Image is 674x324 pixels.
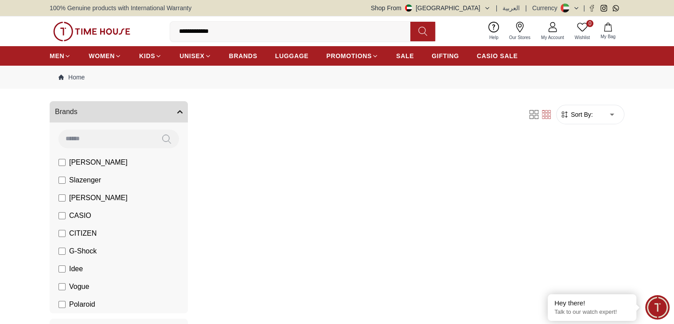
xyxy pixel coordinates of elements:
[571,34,593,41] span: Wishlist
[554,308,630,316] p: Talk to our watch expert!
[612,5,619,12] a: Whatsapp
[229,51,257,60] span: BRANDS
[179,48,211,64] a: UNISEX
[503,4,520,12] button: العربية
[586,20,593,27] span: 0
[504,20,536,43] a: Our Stores
[396,51,414,60] span: SALE
[583,4,585,12] span: |
[139,48,162,64] a: KIDS
[538,34,568,41] span: My Account
[506,34,534,41] span: Our Stores
[405,4,412,12] img: United Arab Emirates
[50,4,191,12] span: 100% Genuine products with International Warranty
[371,4,491,12] button: Shop From[GEOGRAPHIC_DATA]
[569,110,593,119] span: Sort By:
[229,48,257,64] a: BRANDS
[69,299,95,310] span: Polaroid
[486,34,502,41] span: Help
[69,264,83,274] span: Idee
[560,110,593,119] button: Sort By:
[477,48,518,64] a: CASIO SALE
[396,48,414,64] a: SALE
[477,51,518,60] span: CASIO SALE
[58,248,66,255] input: G-Shock
[58,301,66,308] input: Polaroid
[58,212,66,219] input: CASIO
[50,66,624,89] nav: Breadcrumb
[484,20,504,43] a: Help
[600,5,607,12] a: Instagram
[53,22,130,41] img: ...
[69,246,97,257] span: G-Shock
[554,299,630,308] div: Hey there!
[597,33,619,40] span: My Bag
[69,193,128,203] span: [PERSON_NAME]
[58,194,66,202] input: [PERSON_NAME]
[645,295,670,320] div: Chat Widget
[532,4,561,12] div: Currency
[326,48,378,64] a: PROMOTIONS
[432,48,459,64] a: GIFTING
[50,48,71,64] a: MEN
[50,51,64,60] span: MEN
[58,230,66,237] input: CITIZEN
[58,177,66,184] input: Slazenger
[69,157,128,168] span: [PERSON_NAME]
[50,101,188,122] button: Brands
[58,159,66,166] input: [PERSON_NAME]
[496,4,498,12] span: |
[55,107,78,117] span: Brands
[89,51,115,60] span: WOMEN
[595,21,621,42] button: My Bag
[525,4,527,12] span: |
[588,5,595,12] a: Facebook
[58,265,66,273] input: Idee
[69,281,89,292] span: Vogue
[432,51,459,60] span: GIFTING
[89,48,121,64] a: WOMEN
[58,283,66,290] input: Vogue
[58,73,85,82] a: Home
[275,48,309,64] a: LUGGAGE
[326,51,372,60] span: PROMOTIONS
[69,228,97,239] span: CITIZEN
[179,51,204,60] span: UNISEX
[69,175,101,186] span: Slazenger
[569,20,595,43] a: 0Wishlist
[69,210,91,221] span: CASIO
[139,51,155,60] span: KIDS
[275,51,309,60] span: LUGGAGE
